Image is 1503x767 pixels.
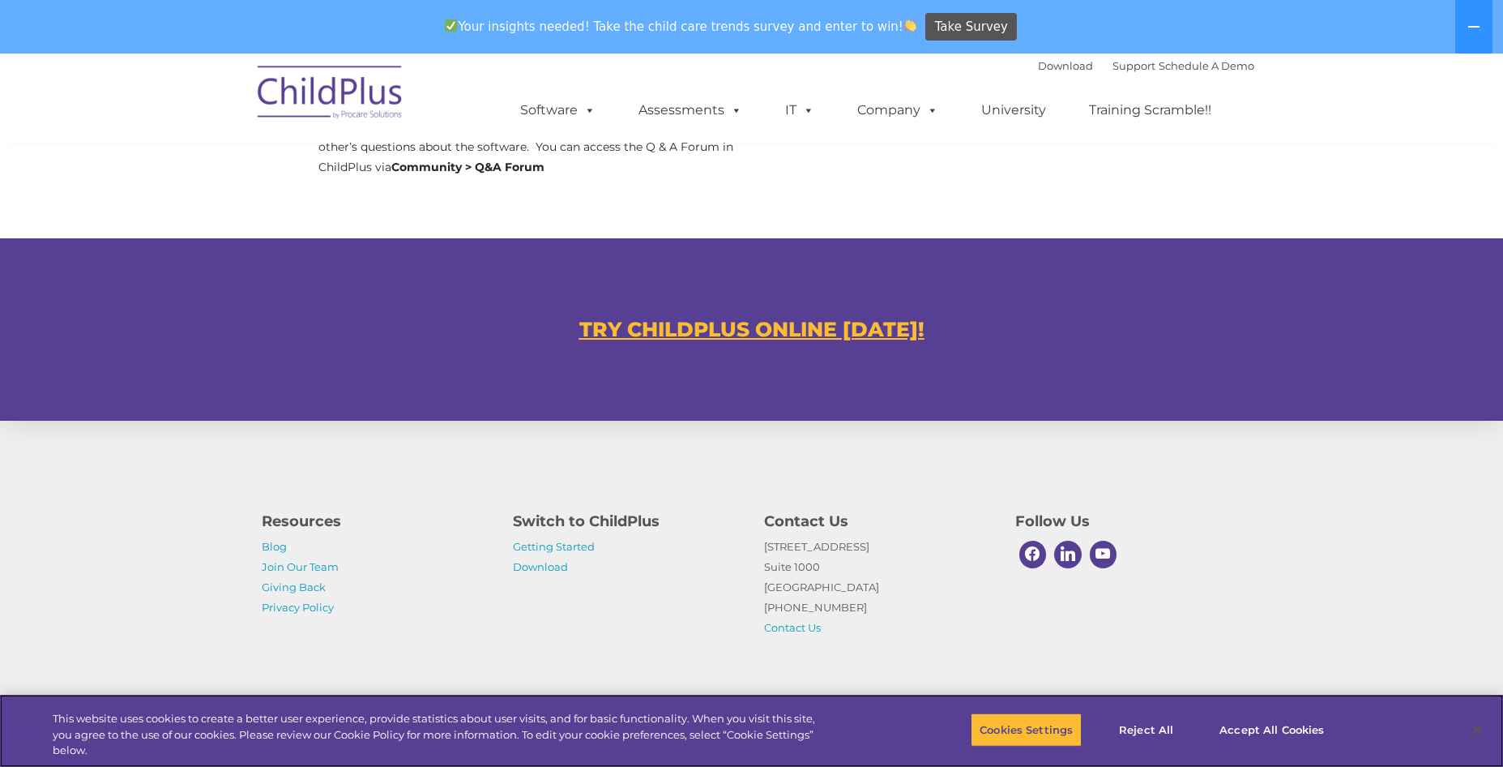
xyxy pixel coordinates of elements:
a: Contact Us [764,621,821,634]
font: | [1038,59,1254,72]
h4: Follow Us [1015,510,1242,533]
img: ChildPlus by Procare Solutions [250,54,412,135]
a: Giving Back [262,581,326,593]
a: Take Survey [925,13,1017,41]
span: Your insights needed! Take the child care trends survey and enter to win! [438,11,924,42]
a: Software [504,94,612,126]
a: Support [1112,59,1155,72]
a: Blog [262,540,287,553]
button: Reject All [1095,713,1197,747]
a: TRY CHILDPLUS ONLINE [DATE]! [579,317,924,341]
img: ✅ [445,19,457,32]
img: 👏 [904,19,916,32]
a: University [965,94,1062,126]
p: A forum led by [PERSON_NAME] users where you can ask & answer each other’s questions about the so... [318,117,740,178]
button: Accept All Cookies [1211,713,1333,747]
h4: Resources [262,510,489,533]
div: This website uses cookies to create a better user experience, provide statistics about user visit... [53,711,826,759]
p: [STREET_ADDRESS] Suite 1000 [GEOGRAPHIC_DATA] [PHONE_NUMBER] [764,537,991,638]
button: Close [1459,712,1495,748]
a: Assessments [622,94,758,126]
h4: Contact Us [764,510,991,533]
a: Download [513,560,568,573]
a: IT [769,94,830,126]
span: Take Survey [935,13,1008,41]
a: Schedule A Demo [1159,59,1254,72]
a: Getting Started [513,540,595,553]
strong: Community > Q&A Forum [391,160,544,174]
a: Facebook [1015,537,1051,572]
a: Training Scramble!! [1073,94,1228,126]
a: Youtube [1086,537,1121,572]
a: Download [1038,59,1093,72]
a: Company [841,94,954,126]
a: Linkedin [1050,537,1086,572]
a: Join Our Team [262,560,339,573]
a: Privacy Policy [262,601,334,614]
button: Cookies Settings [971,713,1082,747]
h4: Switch to ChildPlus [513,510,740,533]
